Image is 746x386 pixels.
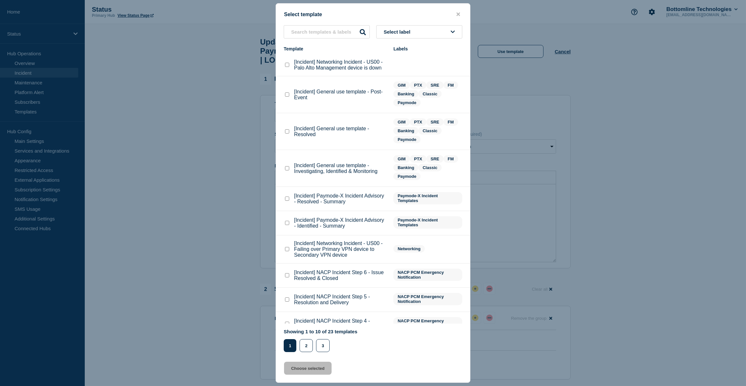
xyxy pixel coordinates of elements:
span: Classic [418,90,442,98]
input: [Incident] NACP Incident Step 5 - Resolution and Delivery checkbox [285,297,289,302]
input: [Incident] NACP Incident Step 6 - Issue Resolved & Closed checkbox [285,273,289,277]
div: Select template [276,11,470,17]
button: 3 [316,339,329,352]
p: [Incident] Paymode-X Incident Advisory - Identified - Summary [294,217,387,229]
input: [Incident] Networking Incident - US00 - Palo Alto Management device is down checkbox [285,63,289,67]
span: Paymode [393,99,421,106]
span: PTX [410,155,426,163]
span: GIM [393,155,410,163]
span: Networking [393,245,425,252]
span: PTX [410,118,426,126]
button: close button [455,11,462,17]
input: [Incident] NACP Incident Step 4 - Options checkbox [285,322,289,326]
span: FM [444,118,458,126]
input: [Incident] Paymode-X Incident Advisory - Resolved - Summary checkbox [285,197,289,201]
input: [Incident] General use template - Post-Event checkbox [285,92,289,97]
span: NACP PCM Emergency Notification [393,293,462,305]
span: SRE [426,118,444,126]
span: Classic [418,127,442,134]
p: [Incident] Paymode-X Incident Advisory - Resolved - Summary [294,193,387,205]
span: GIM [393,81,410,89]
p: [Incident] General use template - Resolved [294,126,387,137]
span: SRE [426,81,444,89]
input: [Incident] General use template - Resolved checkbox [285,129,289,134]
input: [Incident] General use template - Investigating, Identified & Monitoring checkbox [285,166,289,170]
span: NACP PCM Emergency Notification [393,317,462,329]
span: Select label [384,29,413,35]
span: Banking [393,164,418,171]
span: Banking [393,127,418,134]
button: 1 [284,339,296,352]
p: [Incident] General use template - Investigating, Identified & Monitoring [294,163,387,174]
input: [Incident] Networking Incident - US00 - Failing over Primary VPN device to Secondary VPN device c... [285,247,289,251]
p: [Incident] NACP Incident Step 6 - Issue Resolved & Closed [294,270,387,281]
p: [Incident] NACP Incident Step 5 - Resolution and Delivery [294,294,387,306]
button: 2 [300,339,313,352]
span: GIM [393,118,410,126]
div: Template [284,46,387,51]
p: [Incident] Networking Incident - US00 - Palo Alto Management device is down [294,59,387,71]
span: Paymode [393,173,421,180]
span: NACP PCM Emergency Notification [393,269,462,281]
span: Paymode-X Incident Templates [393,216,462,229]
span: Paymode [393,136,421,143]
div: Labels [393,46,462,51]
input: Search templates & labels [284,25,370,38]
p: Showing 1 to 10 of 23 templates [284,329,357,334]
span: Banking [393,90,418,98]
p: [Incident] Networking Incident - US00 - Failing over Primary VPN device to Secondary VPN device [294,241,387,258]
span: Paymode-X Incident Templates [393,192,462,204]
span: PTX [410,81,426,89]
span: SRE [426,155,444,163]
button: Choose selected [284,362,332,375]
span: Classic [418,164,442,171]
p: [Incident] NACP Incident Step 4 - Options [294,318,387,330]
span: FM [444,81,458,89]
button: Select label [376,25,462,38]
input: [Incident] Paymode-X Incident Advisory - Identified - Summary checkbox [285,221,289,225]
p: [Incident] General use template - Post-Event [294,89,387,101]
span: FM [444,155,458,163]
